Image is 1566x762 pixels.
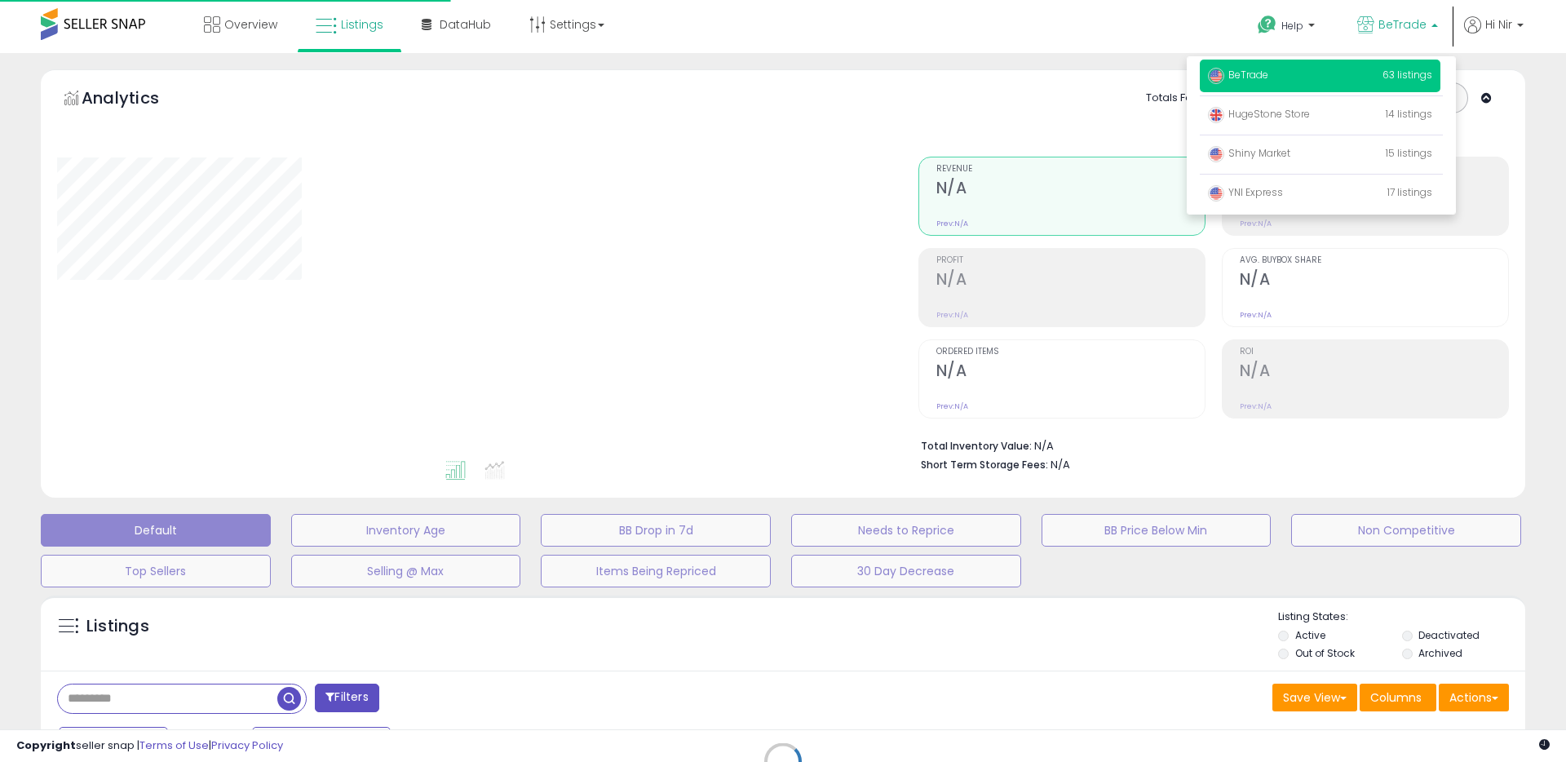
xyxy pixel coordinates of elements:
span: 15 listings [1386,146,1432,160]
span: ROI [1240,348,1508,357]
div: Totals For [1146,91,1210,106]
button: Selling @ Max [291,555,521,587]
img: usa.png [1208,146,1224,162]
button: Non Competitive [1291,514,1521,547]
span: Avg. Buybox Share [1240,256,1508,265]
small: Prev: N/A [1240,401,1272,411]
small: Prev: N/A [936,310,968,320]
span: 63 listings [1382,68,1432,82]
small: Prev: N/A [936,219,968,228]
span: 17 listings [1387,185,1432,199]
span: 14 listings [1386,107,1432,121]
b: Total Inventory Value: [921,439,1032,453]
span: Ordered Items [936,348,1205,357]
h2: N/A [936,179,1205,201]
a: Hi Nir [1464,16,1524,53]
img: uk.png [1208,107,1224,123]
button: 30 Day Decrease [791,555,1021,587]
span: Shiny Market [1208,146,1290,160]
span: DataHub [440,16,491,33]
li: N/A [921,435,1497,454]
span: BeTrade [1208,68,1268,82]
span: Overview [224,16,277,33]
button: BB Price Below Min [1042,514,1272,547]
button: Items Being Repriced [541,555,771,587]
span: Listings [341,16,383,33]
span: HugeStone Store [1208,107,1310,121]
button: Default [41,514,271,547]
h5: Analytics [82,86,191,113]
img: usa.png [1208,68,1224,84]
span: YNI Express [1208,185,1283,199]
small: Prev: N/A [1240,310,1272,320]
strong: Copyright [16,738,76,753]
h2: N/A [1240,361,1508,383]
span: N/A [1051,457,1070,472]
span: BeTrade [1378,16,1427,33]
button: BB Drop in 7d [541,514,771,547]
button: Inventory Age [291,514,521,547]
span: Profit [936,256,1205,265]
h2: N/A [1240,270,1508,292]
span: Hi Nir [1485,16,1512,33]
small: Prev: N/A [1240,219,1272,228]
div: seller snap | | [16,738,283,754]
span: Help [1281,19,1303,33]
h2: N/A [936,361,1205,383]
small: Prev: N/A [936,401,968,411]
i: Get Help [1257,15,1277,35]
h2: N/A [936,270,1205,292]
img: usa.png [1208,185,1224,202]
button: Top Sellers [41,555,271,587]
b: Short Term Storage Fees: [921,458,1048,472]
a: Help [1245,2,1331,53]
button: Needs to Reprice [791,514,1021,547]
span: Revenue [936,165,1205,174]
